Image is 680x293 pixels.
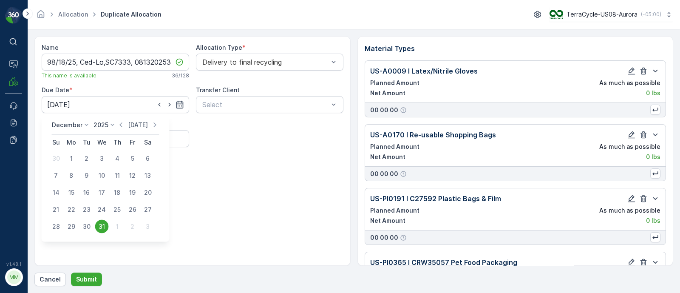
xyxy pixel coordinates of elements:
[65,203,78,216] div: 22
[42,86,69,94] label: Due Date
[71,273,102,286] button: Submit
[172,72,189,79] p: 36 / 128
[99,10,163,19] span: Duplicate Allocation
[5,262,22,267] span: v 1.48.1
[567,10,637,19] p: TerraCycle-US08-Aurora
[646,89,660,97] p: 0 lbs
[49,203,63,216] div: 21
[65,169,78,182] div: 8
[42,44,59,51] label: Name
[76,275,97,284] p: Submit
[34,273,66,286] button: Cancel
[370,257,517,267] p: US-PI0365 I CRW35057 Pet Food Packaging
[95,169,109,182] div: 10
[141,203,155,216] div: 27
[126,169,139,182] div: 12
[141,186,155,199] div: 20
[58,11,88,18] a: Allocation
[94,135,110,150] th: Wednesday
[141,169,155,182] div: 13
[599,79,660,87] p: As much as possible
[52,121,82,129] p: December
[36,13,45,20] a: Homepage
[365,43,666,54] p: Material Types
[128,121,148,129] p: [DATE]
[95,220,109,233] div: 31
[65,186,78,199] div: 15
[125,135,140,150] th: Friday
[370,206,419,215] p: Planned Amount
[93,121,108,129] p: 2025
[370,233,398,242] p: 00 00 00
[42,72,96,79] span: This name is available
[80,203,93,216] div: 23
[370,153,405,161] p: Net Amount
[49,169,63,182] div: 7
[48,135,64,150] th: Sunday
[5,268,22,286] button: MM
[141,152,155,165] div: 6
[641,11,661,18] p: ( -05:00 )
[80,186,93,199] div: 16
[110,152,124,165] div: 4
[550,7,673,22] button: TerraCycle-US08-Aurora(-05:00)
[110,186,124,199] div: 18
[126,220,139,233] div: 2
[140,135,156,150] th: Saturday
[400,234,407,241] div: Help Tooltip Icon
[80,169,93,182] div: 9
[370,79,419,87] p: Planned Amount
[64,135,79,150] th: Monday
[370,216,405,225] p: Net Amount
[370,106,398,114] p: 00 00 00
[196,86,240,94] label: Transfer Client
[110,220,124,233] div: 1
[370,66,478,76] p: US-A0009 I Latex/Nitrile Gloves
[40,275,61,284] p: Cancel
[95,203,109,216] div: 24
[141,220,155,233] div: 3
[95,152,109,165] div: 3
[110,169,124,182] div: 11
[65,152,78,165] div: 1
[79,135,94,150] th: Tuesday
[646,216,660,225] p: 0 lbs
[49,186,63,199] div: 14
[126,203,139,216] div: 26
[7,270,21,284] div: MM
[5,7,22,24] img: logo
[126,152,139,165] div: 5
[370,142,419,151] p: Planned Amount
[370,89,405,97] p: Net Amount
[42,96,189,113] input: dd/mm/yyyy
[370,130,496,140] p: US-A0170 I Re-usable Shopping Bags
[110,135,125,150] th: Thursday
[196,44,242,51] label: Allocation Type
[202,100,329,110] p: Select
[550,10,563,19] img: image_ci7OI47.png
[95,186,109,199] div: 17
[370,170,398,178] p: 00 00 00
[599,206,660,215] p: As much as possible
[80,220,93,233] div: 30
[49,152,63,165] div: 30
[599,142,660,151] p: As much as possible
[370,193,501,204] p: US-PI0191 I C27592 Plastic Bags & Film
[65,220,78,233] div: 29
[49,220,63,233] div: 28
[110,203,124,216] div: 25
[80,152,93,165] div: 2
[126,186,139,199] div: 19
[400,171,407,177] div: Help Tooltip Icon
[646,153,660,161] p: 0 lbs
[400,107,407,114] div: Help Tooltip Icon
